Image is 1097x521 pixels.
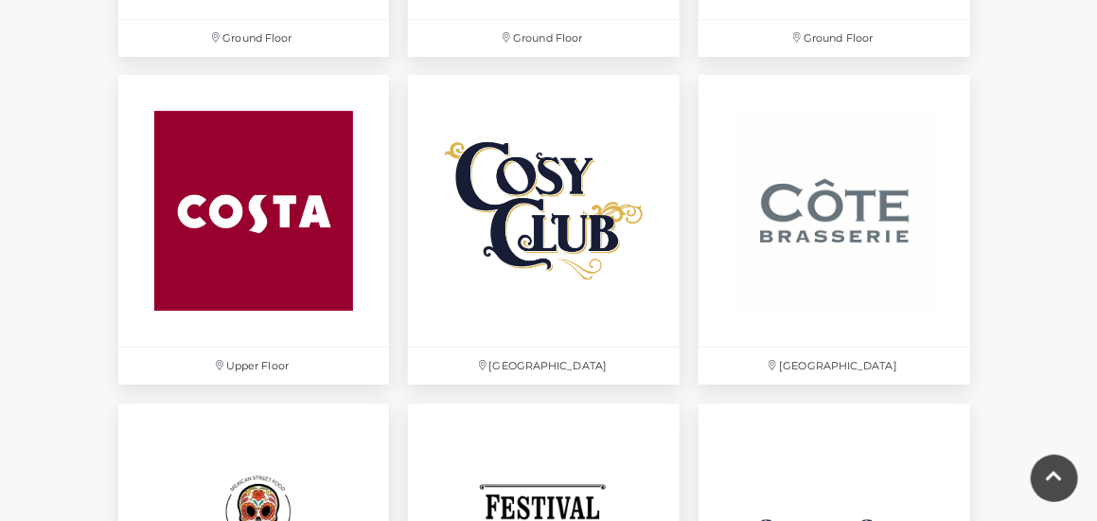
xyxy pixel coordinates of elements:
p: Ground Floor [408,20,680,57]
p: Ground Floor [118,20,390,57]
p: Ground Floor [699,20,970,57]
a: [GEOGRAPHIC_DATA] [689,65,980,394]
p: [GEOGRAPHIC_DATA] [699,348,970,385]
p: Upper Floor [118,348,390,385]
a: Upper Floor [109,65,399,394]
p: [GEOGRAPHIC_DATA] [408,348,680,385]
a: [GEOGRAPHIC_DATA] [398,65,689,394]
